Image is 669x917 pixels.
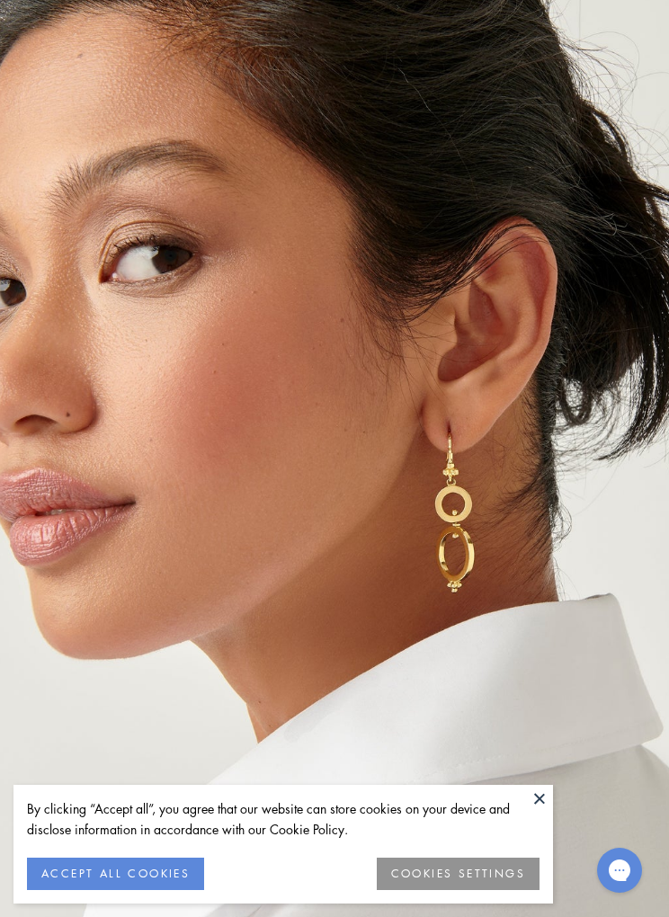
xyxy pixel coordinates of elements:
div: By clicking “Accept all”, you agree that our website can store cookies on your device and disclos... [27,798,540,840]
iframe: Gorgias live chat messenger [588,841,651,899]
button: COOKIES SETTINGS [377,858,540,890]
button: ACCEPT ALL COOKIES [27,858,204,890]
